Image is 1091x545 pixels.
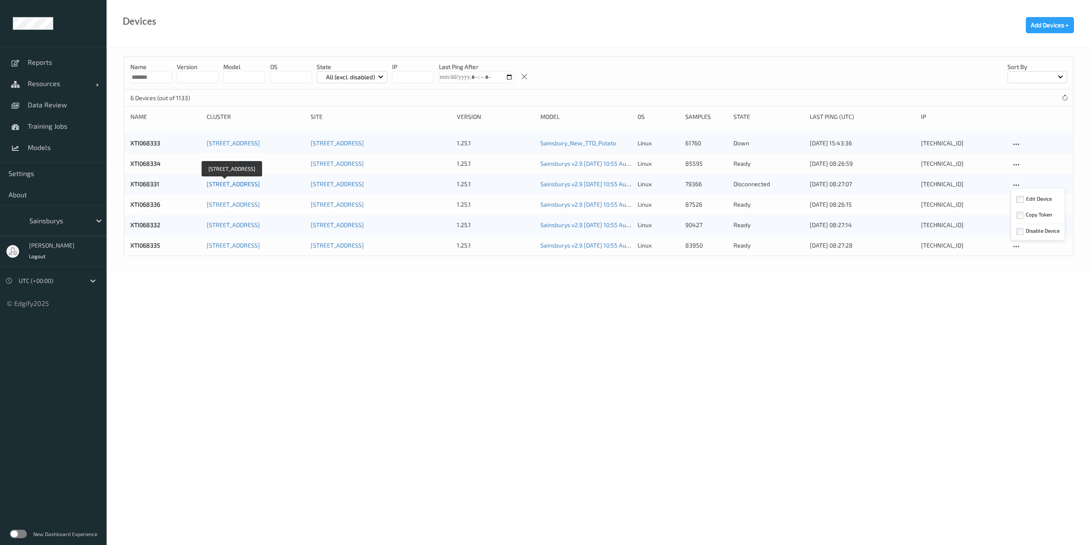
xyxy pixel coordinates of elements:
p: linux [638,241,680,250]
a: Sainsburys v2.9 [DATE] 10:55 Auto Save [540,201,646,208]
a: [STREET_ADDRESS] [207,201,260,208]
a: [STREET_ADDRESS] [311,160,364,167]
a: XTI068334 [130,160,161,167]
p: Last Ping After [439,63,514,71]
a: Sainsburys v2.9 [DATE] 10:55 Auto Save [540,242,646,249]
a: [STREET_ADDRESS] [311,139,364,147]
div: [TECHNICAL_ID] [921,180,1005,188]
a: XTI068333 [130,139,160,147]
div: Last Ping (UTC) [810,112,915,121]
div: [TECHNICAL_ID] [921,221,1005,229]
div: 83950 [685,241,727,250]
button: Add Devices + [1026,17,1074,33]
div: Site [311,112,451,121]
p: Sort by [1007,63,1067,71]
div: 79366 [685,180,727,188]
p: Name [130,63,172,71]
p: version [177,63,219,71]
div: [TECHNICAL_ID] [921,159,1005,168]
div: 85595 [685,159,727,168]
div: 1.25.1 [457,139,534,147]
p: State [317,63,388,71]
div: 1.25.1 [457,159,534,168]
p: linux [638,139,680,147]
p: OS [270,63,312,71]
p: ready [733,221,804,229]
a: Sainsbury_New_TTD_Potato [540,139,616,147]
div: Name [130,112,201,121]
div: Model [540,112,632,121]
p: All (excl. disabled) [323,73,378,81]
p: disconnected [733,180,804,188]
div: [DATE] 08:26:15 [810,200,915,209]
a: Sainsburys v2.9 [DATE] 10:55 Auto Save [540,160,646,167]
p: linux [638,200,680,209]
div: [DATE] 08:26:59 [810,159,915,168]
div: 61760 [685,139,727,147]
div: version [457,112,534,121]
p: down [733,139,804,147]
div: Devices [123,17,156,26]
div: [TECHNICAL_ID] [921,200,1005,209]
div: [TECHNICAL_ID] [921,241,1005,250]
p: linux [638,180,680,188]
a: [STREET_ADDRESS] [311,221,364,228]
a: [STREET_ADDRESS] [311,201,364,208]
a: [STREET_ADDRESS] [207,180,260,187]
a: [STREET_ADDRESS] [207,139,260,147]
div: [DATE] 08:27:14 [810,221,915,229]
a: XTI068331 [130,180,159,187]
div: 90427 [685,221,727,229]
div: Cluster [207,112,305,121]
p: ready [733,159,804,168]
a: [STREET_ADDRESS] [207,160,260,167]
div: OS [638,112,680,121]
div: 1.25.1 [457,221,534,229]
a: [STREET_ADDRESS] [207,221,260,228]
a: Sainsburys v2.9 [DATE] 10:55 Auto Save [540,180,646,187]
div: 1.25.1 [457,200,534,209]
p: 6 Devices (out of 1133) [130,94,194,102]
div: 87526 [685,200,727,209]
div: [TECHNICAL_ID] [921,139,1005,147]
p: model [223,63,265,71]
div: 1.25.1 [457,180,534,188]
div: [DATE] 08:27:07 [810,180,915,188]
a: XTI068332 [130,221,160,228]
p: ready [733,200,804,209]
p: linux [638,159,680,168]
a: XTI068335 [130,242,160,249]
a: [STREET_ADDRESS] [207,242,260,249]
div: 1.25.1 [457,241,534,250]
a: XTI068336 [130,201,160,208]
p: linux [638,221,680,229]
div: Samples [685,112,727,121]
div: [DATE] 08:27:28 [810,241,915,250]
a: Sainsburys v2.9 [DATE] 10:55 Auto Save [540,221,646,228]
div: State [733,112,804,121]
div: ip [921,112,1005,121]
p: ready [733,241,804,250]
a: [STREET_ADDRESS] [311,180,364,187]
p: IP [392,63,434,71]
div: [DATE] 15:43:36 [810,139,915,147]
a: [STREET_ADDRESS] [311,242,364,249]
